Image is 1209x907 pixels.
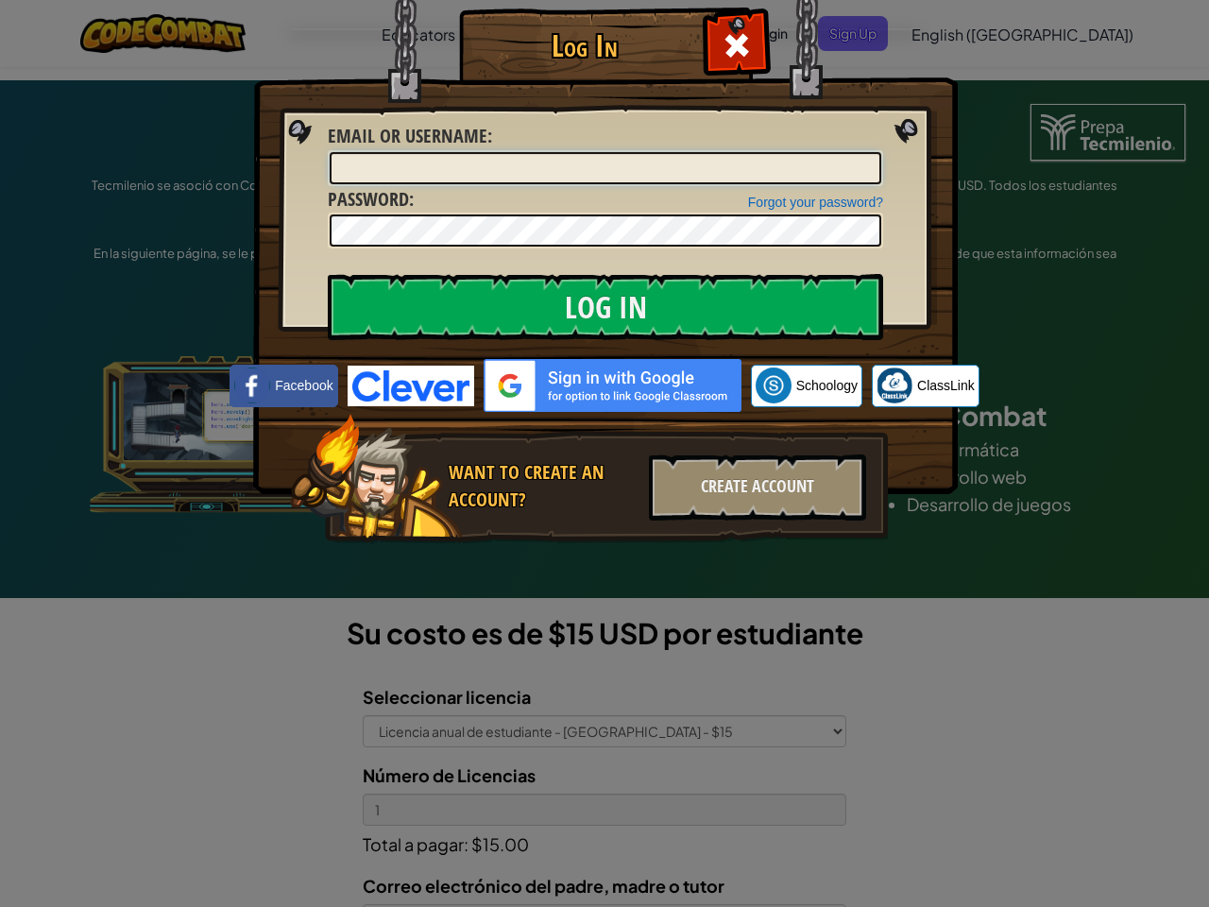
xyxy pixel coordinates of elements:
span: ClassLink [917,376,975,395]
img: schoology.png [756,368,792,403]
label: : [328,123,492,150]
span: Password [328,186,409,212]
h1: Log In [464,29,705,62]
a: Forgot your password? [748,195,883,210]
div: Want to create an account? [449,459,638,513]
img: clever-logo-blue.png [348,366,474,406]
img: classlink-logo-small.png [877,368,912,403]
span: Email or Username [328,123,487,148]
span: Schoology [796,376,858,395]
input: Log In [328,274,883,340]
label: : [328,186,414,214]
img: gplus_sso_button2.svg [484,359,741,412]
span: Facebook [275,376,332,395]
img: facebook_small.png [234,368,270,403]
div: Create Account [649,454,866,521]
